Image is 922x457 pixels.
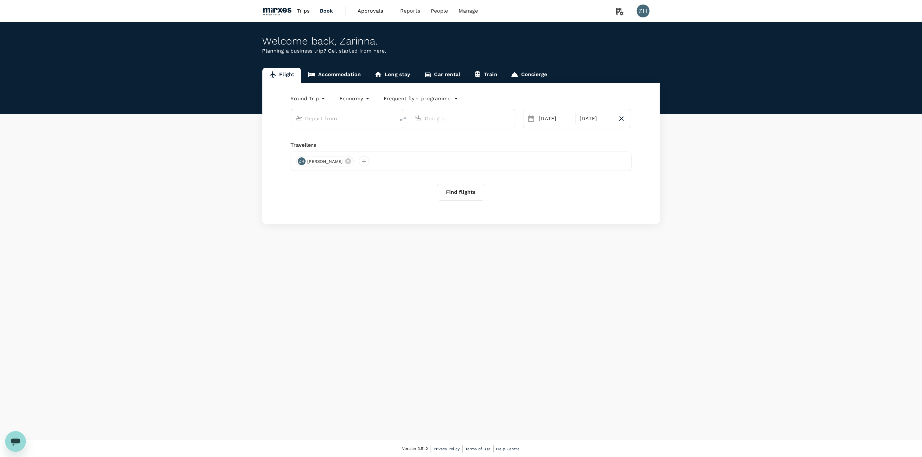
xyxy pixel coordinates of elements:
[459,7,478,15] span: Manage
[391,118,392,119] button: Open
[431,7,448,15] span: People
[262,47,660,55] p: Planning a business trip? Get started from here.
[262,68,301,83] a: Flight
[339,94,371,104] div: Economy
[465,447,491,451] span: Terms of Use
[5,431,26,452] iframe: Button to launch messaging window
[465,445,491,452] a: Terms of Use
[358,7,390,15] span: Approvals
[262,35,660,47] div: Welcome back , Zarinna .
[637,5,650,17] div: ZH
[384,95,451,103] p: Frequent flyer programme
[400,7,420,15] span: Reports
[384,95,458,103] button: Frequent flyer programme
[511,118,512,119] button: Open
[297,7,309,15] span: Trips
[304,158,347,165] span: [PERSON_NAME]
[496,445,520,452] a: Help Centre
[496,447,520,451] span: Help Centre
[262,4,292,18] img: Mirxes Holding Pte Ltd
[395,111,411,127] button: delete
[434,445,460,452] a: Privacy Policy
[298,157,306,165] div: ZH
[577,112,615,125] div: [DATE]
[368,68,417,83] a: Long stay
[320,7,333,15] span: Book
[536,112,574,125] div: [DATE]
[402,446,428,452] span: Version 3.51.2
[437,184,485,201] button: Find flights
[291,141,632,149] div: Travellers
[301,68,368,83] a: Accommodation
[425,114,502,124] input: Going to
[504,68,554,83] a: Concierge
[296,156,354,166] div: ZH[PERSON_NAME]
[417,68,467,83] a: Car rental
[305,114,382,124] input: Depart from
[434,447,460,451] span: Privacy Policy
[291,94,327,104] div: Round Trip
[467,68,504,83] a: Train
